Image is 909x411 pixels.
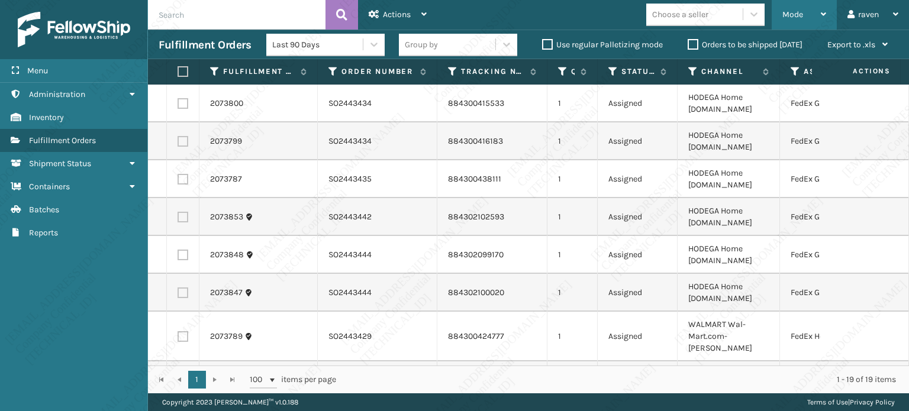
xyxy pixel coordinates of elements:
[318,361,437,387] td: SO2443433
[29,112,64,122] span: Inventory
[688,40,802,50] label: Orders to be shipped [DATE]
[780,85,893,122] td: FedEx Ground
[448,250,504,260] a: 884302099170
[188,371,206,389] a: 1
[678,312,780,361] td: WALMART Wal-Mart.com-[PERSON_NAME]
[827,40,875,50] span: Export to .xls
[780,236,893,274] td: FedEx Ground
[807,398,848,406] a: Terms of Use
[448,174,501,184] a: 884300438111
[29,89,85,99] span: Administration
[547,198,598,236] td: 1
[29,205,59,215] span: Batches
[598,312,678,361] td: Assigned
[318,236,437,274] td: SO2443444
[598,122,678,160] td: Assigned
[678,85,780,122] td: HODEGA Home [DOMAIN_NAME]
[341,66,414,77] label: Order Number
[780,198,893,236] td: FedEx Ground
[678,122,780,160] td: HODEGA Home [DOMAIN_NAME]
[318,160,437,198] td: SO2443435
[678,361,780,387] td: Wayfair-B2B Wayfair
[701,66,757,77] label: Channel
[210,98,243,109] a: 2073800
[223,66,295,77] label: Fulfillment Order Id
[598,274,678,312] td: Assigned
[162,393,298,411] p: Copyright 2023 [PERSON_NAME]™ v 1.0.188
[547,122,598,160] td: 1
[598,85,678,122] td: Assigned
[547,274,598,312] td: 1
[405,38,438,51] div: Group by
[678,198,780,236] td: HODEGA Home [DOMAIN_NAME]
[598,236,678,274] td: Assigned
[547,312,598,361] td: 1
[29,182,70,192] span: Containers
[353,374,896,386] div: 1 - 19 of 19 items
[29,228,58,238] span: Reports
[29,158,91,169] span: Shipment Status
[807,393,895,411] div: |
[678,274,780,312] td: HODEGA Home [DOMAIN_NAME]
[850,398,895,406] a: Privacy Policy
[815,62,898,81] span: Actions
[250,374,267,386] span: 100
[250,371,336,389] span: items per page
[598,361,678,387] td: Assigned
[780,160,893,198] td: FedEx Ground
[782,9,803,20] span: Mode
[18,12,130,47] img: logo
[804,66,870,77] label: Assigned Carrier Service
[547,85,598,122] td: 1
[318,85,437,122] td: SO2443434
[318,122,437,160] td: SO2443434
[383,9,411,20] span: Actions
[210,249,244,261] a: 2073848
[448,136,503,146] a: 884300416183
[542,40,663,50] label: Use regular Palletizing mode
[210,331,243,342] a: 2073789
[210,211,243,223] a: 2073853
[29,135,96,145] span: Fulfillment Orders
[621,66,655,77] label: Status
[318,198,437,236] td: SO2443442
[547,236,598,274] td: 1
[448,212,504,222] a: 884302102593
[448,331,504,341] a: 884300424777
[27,66,48,76] span: Menu
[448,98,504,108] a: 884300415533
[780,361,893,387] td: FedEx Home Delivery
[780,274,893,312] td: FedEx Ground
[210,173,242,185] a: 2073787
[571,66,575,77] label: Quantity
[318,274,437,312] td: SO2443444
[652,8,708,21] div: Choose a seller
[780,312,893,361] td: FedEx Home Delivery
[272,38,364,51] div: Last 90 Days
[678,236,780,274] td: HODEGA Home [DOMAIN_NAME]
[448,287,504,297] a: 884302100020
[547,160,598,198] td: 1
[780,122,893,160] td: FedEx Ground
[210,135,242,147] a: 2073799
[210,287,243,299] a: 2073847
[159,38,251,52] h3: Fulfillment Orders
[318,312,437,361] td: SO2443429
[547,361,598,387] td: 1
[678,160,780,198] td: HODEGA Home [DOMAIN_NAME]
[461,66,524,77] label: Tracking Number
[598,160,678,198] td: Assigned
[598,198,678,236] td: Assigned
